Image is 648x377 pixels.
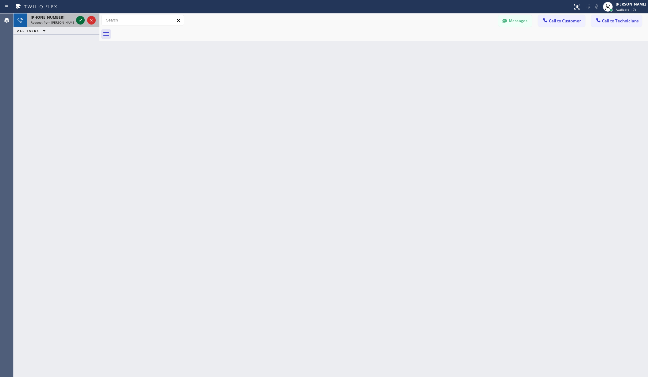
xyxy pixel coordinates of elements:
button: ALL TASKS [13,27,52,34]
button: Accept [76,16,85,25]
input: Search [102,15,184,25]
div: [PERSON_NAME] [616,2,646,7]
span: Available | 7s [616,7,636,12]
span: Request from [PERSON_NAME] (direct) [31,20,87,25]
button: Messages [498,15,532,27]
span: Call to Customer [549,18,581,24]
span: [PHONE_NUMBER] [31,15,64,20]
button: Call to Customer [538,15,585,27]
span: ALL TASKS [17,29,39,33]
button: Reject [87,16,96,25]
button: Call to Technicians [591,15,642,27]
span: Call to Technicians [602,18,638,24]
button: Mute [592,2,601,11]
